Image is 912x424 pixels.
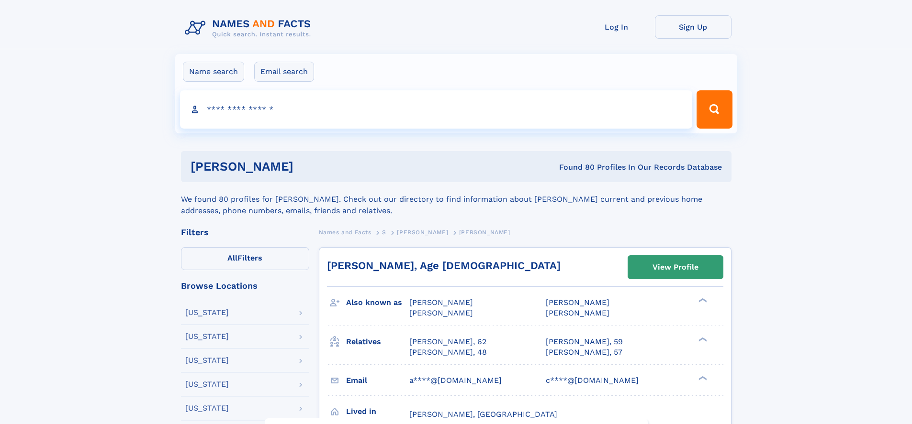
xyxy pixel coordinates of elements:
[346,372,409,389] h3: Email
[185,333,229,340] div: [US_STATE]
[180,90,693,129] input: search input
[191,161,427,173] h1: [PERSON_NAME]
[546,347,622,358] a: [PERSON_NAME], 57
[183,62,244,82] label: Name search
[409,298,473,307] span: [PERSON_NAME]
[254,62,314,82] label: Email search
[409,347,487,358] a: [PERSON_NAME], 48
[409,410,557,419] span: [PERSON_NAME], [GEOGRAPHIC_DATA]
[185,309,229,316] div: [US_STATE]
[655,15,732,39] a: Sign Up
[546,298,609,307] span: [PERSON_NAME]
[546,308,609,317] span: [PERSON_NAME]
[181,182,732,217] div: We found 80 profiles for [PERSON_NAME]. Check out our directory to find information about [PERSON...
[181,282,309,290] div: Browse Locations
[327,260,561,272] a: [PERSON_NAME], Age [DEMOGRAPHIC_DATA]
[181,228,309,237] div: Filters
[578,15,655,39] a: Log In
[696,336,708,342] div: ❯
[459,229,510,236] span: [PERSON_NAME]
[346,294,409,311] h3: Also known as
[696,375,708,381] div: ❯
[346,403,409,420] h3: Lived in
[185,404,229,412] div: [US_STATE]
[546,337,623,347] a: [PERSON_NAME], 59
[628,256,723,279] a: View Profile
[397,229,448,236] span: [PERSON_NAME]
[181,247,309,270] label: Filters
[185,381,229,388] div: [US_STATE]
[346,334,409,350] h3: Relatives
[382,226,386,238] a: S
[696,297,708,304] div: ❯
[382,229,386,236] span: S
[181,15,319,41] img: Logo Names and Facts
[319,226,372,238] a: Names and Facts
[426,162,722,173] div: Found 80 Profiles In Our Records Database
[397,226,448,238] a: [PERSON_NAME]
[227,253,237,262] span: All
[409,337,486,347] a: [PERSON_NAME], 62
[409,308,473,317] span: [PERSON_NAME]
[185,357,229,364] div: [US_STATE]
[697,90,732,129] button: Search Button
[653,256,698,278] div: View Profile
